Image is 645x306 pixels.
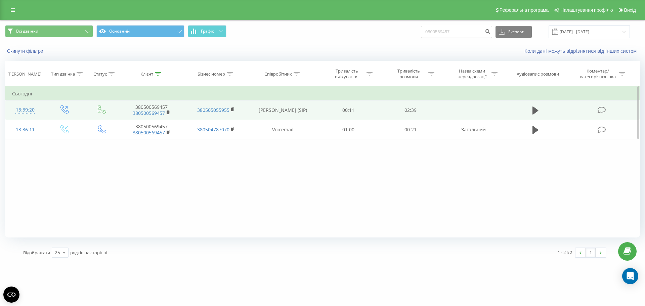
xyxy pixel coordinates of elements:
button: Скинути фільтри [5,48,47,54]
span: Налаштування профілю [560,7,613,13]
a: 380500569457 [133,129,165,136]
td: Сьогодні [5,87,640,100]
div: Співробітник [264,71,292,77]
a: 1 [586,248,596,257]
span: рядків на сторінці [70,250,107,256]
td: 380500569457 [119,120,184,139]
td: Voicemail [248,120,317,139]
span: Реферальна програма [500,7,549,13]
span: Відображати [23,250,50,256]
div: Тривалість розмови [391,68,427,80]
button: Open CMP widget [3,287,19,303]
td: Загальний [441,120,506,139]
button: Графік [188,25,226,37]
button: Основний [96,25,184,37]
div: Коментар/категорія дзвінка [578,68,617,80]
td: [PERSON_NAME] (SIP) [248,100,317,120]
div: 1 - 2 з 2 [558,249,572,256]
div: 13:36:11 [12,123,38,136]
a: 380504787070 [197,126,229,133]
div: Бізнес номер [198,71,225,77]
td: 00:21 [379,120,441,139]
div: Клієнт [140,71,153,77]
button: Всі дзвінки [5,25,93,37]
input: Пошук за номером [421,26,492,38]
td: 01:00 [317,120,379,139]
div: 25 [55,249,60,256]
div: [PERSON_NAME] [7,71,41,77]
a: Коли дані можуть відрізнятися вiд інших систем [524,48,640,54]
td: 380500569457 [119,100,184,120]
div: Аудіозапис розмови [517,71,559,77]
div: Назва схеми переадресації [454,68,490,80]
button: Експорт [496,26,532,38]
a: 380505055955 [197,107,229,113]
span: Графік [201,29,214,34]
span: Вихід [624,7,636,13]
span: Всі дзвінки [16,29,38,34]
td: 02:39 [379,100,441,120]
td: 00:11 [317,100,379,120]
div: Тривалість очікування [329,68,365,80]
div: Open Intercom Messenger [622,268,638,284]
div: Статус [93,71,107,77]
div: Тип дзвінка [51,71,75,77]
div: 13:39:20 [12,103,38,117]
a: 380500569457 [133,110,165,116]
